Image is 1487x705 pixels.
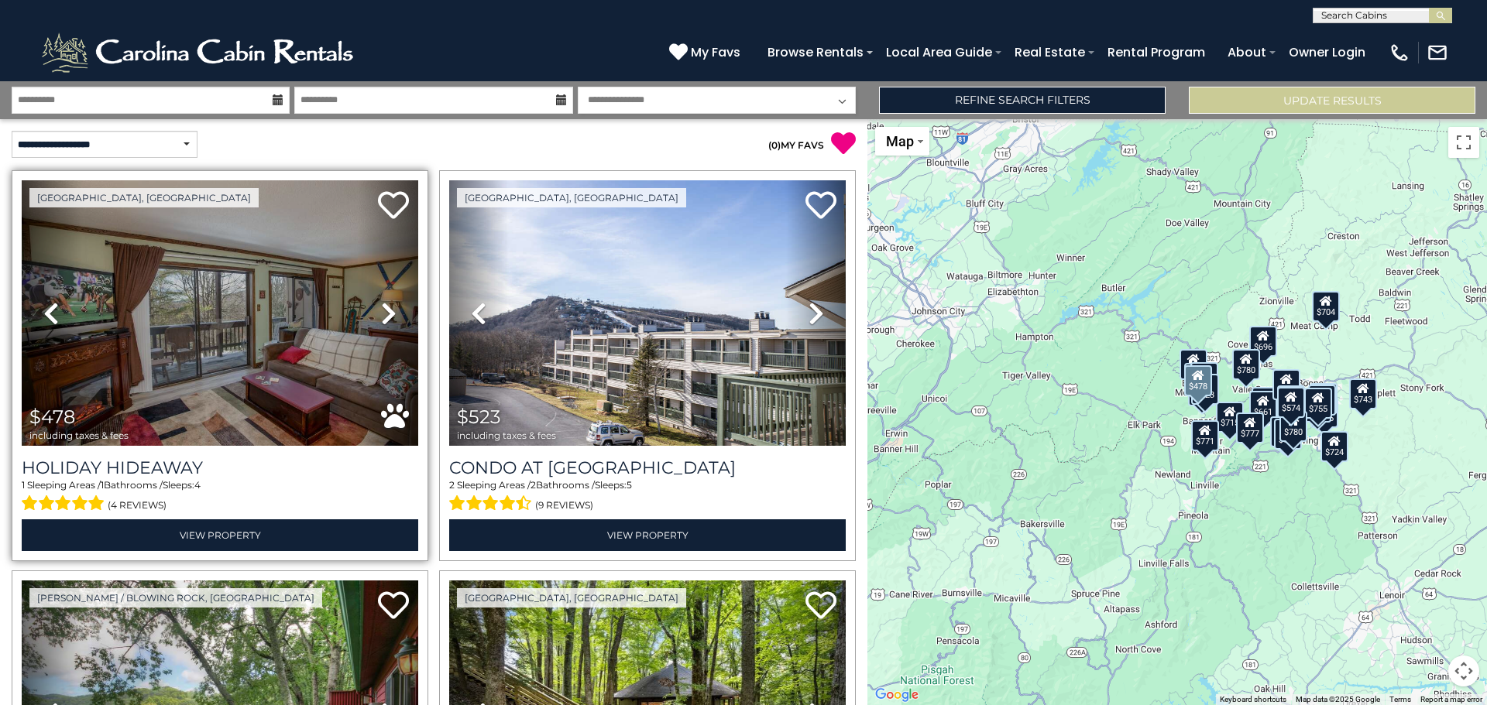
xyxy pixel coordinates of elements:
div: $664 [1188,375,1216,406]
a: Holiday Hideaway [22,457,418,478]
a: Refine Search Filters [879,87,1166,114]
a: Terms (opens in new tab) [1389,695,1411,703]
div: $720 [1190,362,1218,393]
button: Update Results [1189,87,1475,114]
div: $739 [1272,368,1300,399]
span: (4 reviews) [108,495,167,515]
a: View Property [449,519,846,551]
img: White-1-2.png [39,29,360,76]
div: $675 [1310,397,1338,428]
a: Real Estate [1007,39,1093,66]
span: (9 reviews) [535,495,593,515]
div: $478 [1184,365,1212,396]
div: $771 [1191,419,1219,450]
div: $780 [1232,349,1260,380]
a: Condo at [GEOGRAPHIC_DATA] [449,457,846,478]
div: $687 [1276,385,1303,416]
a: Owner Login [1281,39,1373,66]
div: $658 [1252,387,1279,418]
div: $715 [1216,402,1244,433]
span: 4 [194,479,201,491]
div: Sleeping Areas / Bathrooms / Sleeps: [449,478,846,515]
div: $771 [1270,416,1298,447]
span: 1 [22,479,25,491]
div: $692 [1310,383,1338,414]
a: Add to favorites [805,590,836,623]
button: Toggle fullscreen view [1448,127,1479,158]
span: 5 [627,479,632,491]
a: [GEOGRAPHIC_DATA], [GEOGRAPHIC_DATA] [457,188,686,207]
div: Sleeping Areas / Bathrooms / Sleeps: [22,478,418,515]
span: My Favs [691,43,740,62]
a: Add to favorites [378,590,409,623]
span: Map data ©2025 Google [1296,695,1380,703]
h3: Condo at Pinnacle Inn Resort [449,457,846,478]
a: About [1220,39,1274,66]
a: Add to favorites [378,190,409,223]
a: Report a map error [1420,695,1482,703]
a: Browse Rentals [760,39,871,66]
button: Map camera controls [1448,655,1479,686]
a: Open this area in Google Maps (opens a new window) [871,685,922,705]
img: phone-regular-white.png [1389,42,1410,63]
a: Add to favorites [805,190,836,223]
span: Map [886,133,914,149]
a: [PERSON_NAME] / Blowing Rock, [GEOGRAPHIC_DATA] [29,588,322,607]
img: thumbnail_163280800.jpeg [449,180,846,446]
span: 2 [531,479,536,491]
a: View Property [22,519,418,551]
div: $523 [1191,373,1219,404]
div: $585 [1180,348,1207,379]
span: including taxes & fees [29,430,129,440]
button: Change map style [875,127,929,156]
div: $661 [1249,390,1277,421]
span: 0 [771,139,778,151]
a: [GEOGRAPHIC_DATA], [GEOGRAPHIC_DATA] [457,588,686,607]
a: Local Area Guide [878,39,1000,66]
div: $696 [1249,326,1277,357]
div: $780 [1279,410,1307,441]
div: $574 [1277,386,1305,417]
div: $724 [1320,431,1348,462]
span: including taxes & fees [457,430,556,440]
div: $777 [1236,412,1264,443]
span: 1 [101,479,104,491]
div: $704 [1312,290,1340,321]
a: [GEOGRAPHIC_DATA], [GEOGRAPHIC_DATA] [29,188,259,207]
div: $743 [1303,392,1331,423]
div: $743 [1349,378,1377,409]
div: $743 [1277,385,1305,416]
img: mail-regular-white.png [1427,42,1448,63]
span: ( ) [768,139,781,151]
div: $713 [1308,385,1336,416]
img: thumbnail_163267576.jpeg [22,180,418,446]
div: $777 [1274,419,1302,450]
a: My Favs [669,43,744,63]
span: 2 [449,479,455,491]
a: Rental Program [1100,39,1213,66]
img: Google [871,685,922,705]
span: $478 [29,406,75,428]
span: $523 [457,406,501,428]
div: $755 [1304,388,1332,419]
a: (0)MY FAVS [768,139,824,151]
button: Keyboard shortcuts [1220,694,1286,705]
